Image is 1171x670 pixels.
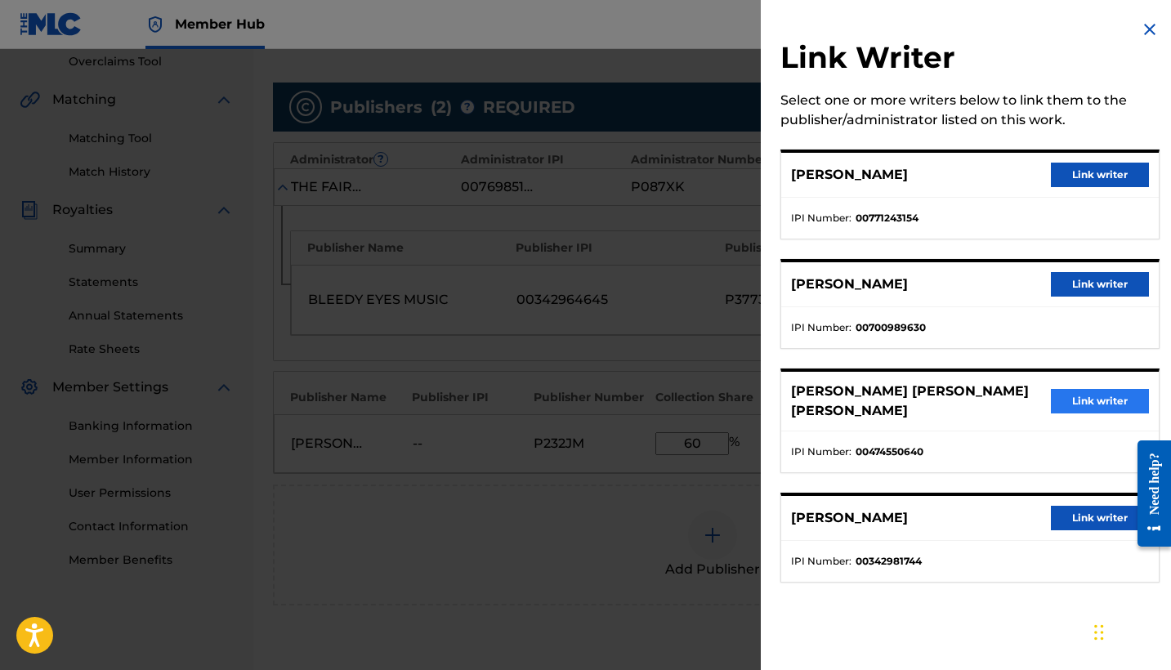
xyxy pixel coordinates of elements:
[175,15,265,33] span: Member Hub
[1051,272,1149,297] button: Link writer
[856,554,922,569] strong: 00342981744
[791,165,908,185] p: [PERSON_NAME]
[20,12,83,36] img: MLC Logo
[856,320,926,335] strong: 00700989630
[145,15,165,34] img: Top Rightsholder
[791,211,851,226] span: IPI Number :
[791,444,851,459] span: IPI Number :
[1051,163,1149,187] button: Link writer
[1051,389,1149,413] button: Link writer
[791,275,908,294] p: [PERSON_NAME]
[791,554,851,569] span: IPI Number :
[1094,608,1104,657] div: Drag
[791,320,851,335] span: IPI Number :
[856,211,918,226] strong: 00771243154
[1051,506,1149,530] button: Link writer
[791,382,1051,421] p: [PERSON_NAME] [PERSON_NAME] [PERSON_NAME]
[1089,592,1171,670] iframe: Chat Widget
[780,91,1160,130] div: Select one or more writers below to link them to the publisher/administrator listed on this work.
[780,39,1160,81] h2: Link Writer
[1125,424,1171,564] iframe: Resource Center
[856,444,923,459] strong: 00474550640
[791,508,908,528] p: [PERSON_NAME]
